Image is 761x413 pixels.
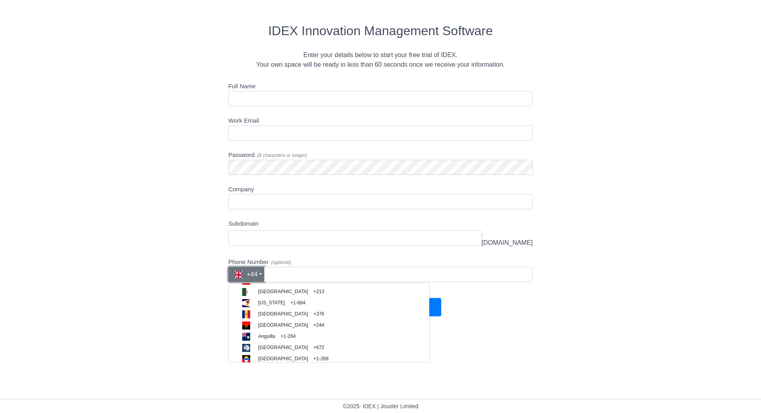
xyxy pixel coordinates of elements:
[313,345,324,350] span: +672
[258,289,308,294] span: [GEOGRAPHIC_DATA]
[242,288,250,296] img: dz.b03e5aec.svg
[229,342,429,353] a: [GEOGRAPHIC_DATA] +672
[258,300,285,306] span: [US_STATE]
[242,322,250,330] img: ao.ab8cc21b.svg
[242,355,250,363] img: ag.53a60086.svg
[235,271,257,278] span: +44
[281,334,296,339] span: +1-264
[228,151,307,160] label: Password
[258,356,308,361] span: [GEOGRAPHIC_DATA]
[229,286,429,298] a: [GEOGRAPHIC_DATA] +213
[242,277,250,285] img: al.46612c27.svg
[228,185,254,194] label: Company
[6,403,755,413] div: © 2025 - IDEX | Jouster Limited
[228,267,265,282] button: +44
[38,23,723,38] h2: IDEX Innovation Management Software
[228,258,291,267] label: Phone Number
[290,300,305,306] span: +1-684
[258,322,308,328] span: [GEOGRAPHIC_DATA]
[228,219,259,228] label: Subdomain
[313,356,329,361] span: +1-268
[258,345,308,350] span: [GEOGRAPHIC_DATA]
[229,320,429,331] a: [GEOGRAPHIC_DATA] +244
[313,289,324,294] span: +213
[38,50,723,60] div: Enter your details below to start your free trial of IDEX.
[229,331,429,342] a: Anguilla +1-264
[229,309,429,320] a: [GEOGRAPHIC_DATA] +376
[228,116,259,125] label: Work Email
[38,60,723,69] div: Your own space will be ready in less than 60 seconds once we receive your information.
[482,228,533,248] span: .[DOMAIN_NAME]
[229,353,429,365] a: [GEOGRAPHIC_DATA] +1-268
[228,283,430,363] div: +44
[257,153,307,158] span: ( 8 characters or longer )
[242,310,250,318] img: ad.e15ddeab.svg
[242,344,250,352] img: aq.65448909.svg
[258,311,308,317] span: [GEOGRAPHIC_DATA]
[235,271,243,279] img: gb.5db9fea0.svg
[242,333,250,341] img: ai.9fe4d6b7.svg
[313,322,324,328] span: +244
[271,260,291,265] span: ( optional )
[229,298,429,309] a: [US_STATE] +1-684
[258,334,275,339] span: Anguilla
[228,82,255,91] label: Full Name
[313,311,324,317] span: +376
[242,299,250,307] img: as.27f3e372.svg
